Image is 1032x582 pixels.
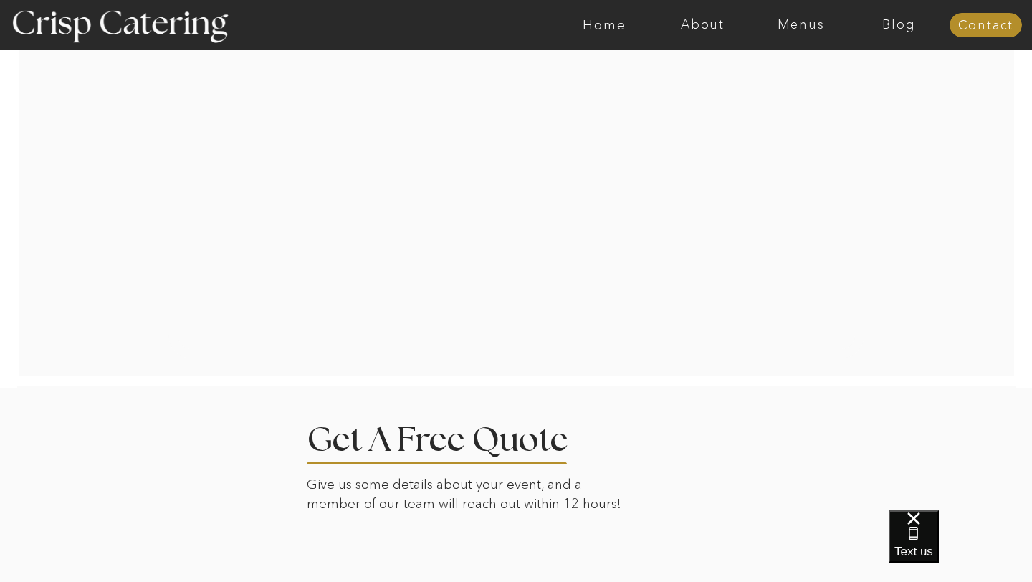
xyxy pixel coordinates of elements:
[950,19,1022,33] a: Contact
[889,510,1032,582] iframe: podium webchat widget bubble
[752,18,850,32] a: Menus
[555,18,654,32] a: Home
[307,475,631,517] p: Give us some details about your event, and a member of our team will reach out within 12 hours!
[654,18,752,32] a: About
[850,18,948,32] a: Blog
[307,424,612,450] h2: Get A Free Quote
